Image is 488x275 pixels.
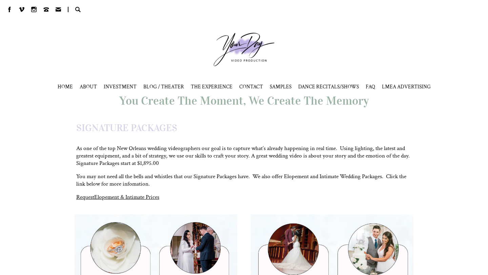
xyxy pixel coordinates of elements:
a: E [94,193,98,201]
p: As one of the top New Orleans wedding videographers our goal is to capture what’s already happeni... [76,145,412,167]
h1: You Create The Moment, We Create The Memory [75,93,413,108]
a: BLOG / THEATER [143,83,184,90]
a: LMEA ADVERTISING [382,83,431,90]
span: SAMPLES [270,83,291,90]
a: INVESTMENT [104,83,137,90]
a: FAQ [366,83,375,90]
span: DANCE RECITALS/SHOWS [298,83,359,90]
a: THE EXPERIENCE [191,83,232,90]
p: You may not need all the bells and whistles that our Signature Packages have. We also offer Elope... [76,173,412,188]
a: HOME [58,83,73,90]
a: ABOUT [80,83,97,90]
a: CONTACT [239,83,263,90]
a: lopement & Intimate Prices [98,193,159,201]
a: Your Day Production Logo [203,22,285,77]
h2: SIGNATURE PACKAGES [76,122,412,134]
a: Request [76,193,94,201]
